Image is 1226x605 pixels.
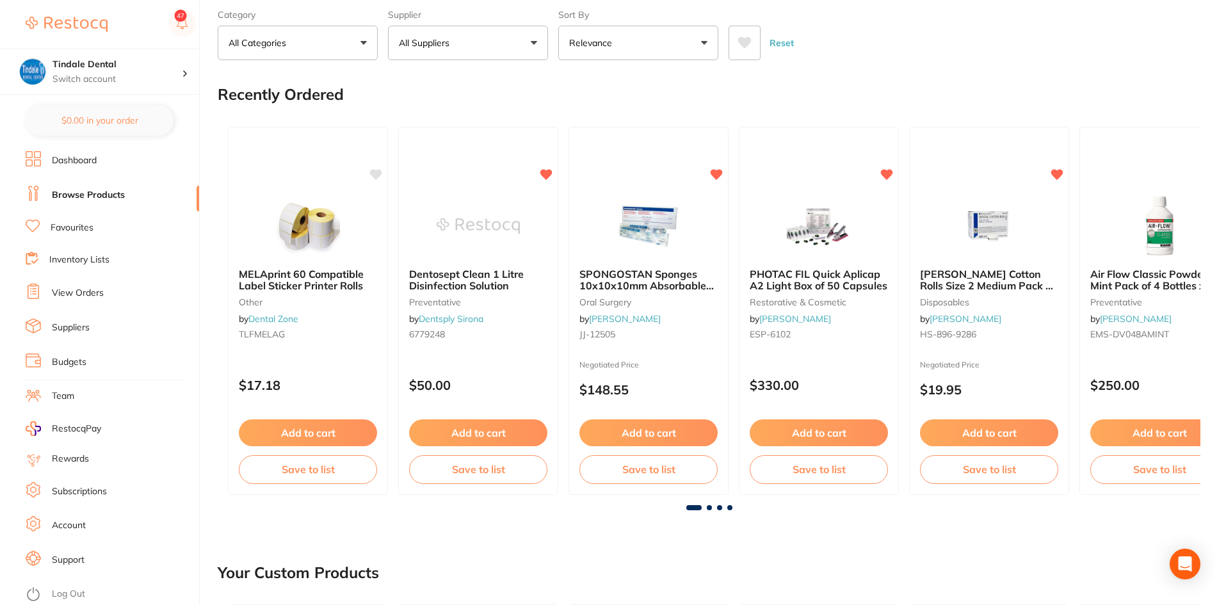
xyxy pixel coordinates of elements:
b: PHOTAC FIL Quick Aplicap A2 Light Box of 50 Capsules [750,268,888,292]
span: by [920,313,1001,325]
button: Save to list [409,455,547,483]
button: Add to cart [920,419,1058,446]
small: Negotiated Price [920,360,1058,369]
a: Favourites [51,222,93,234]
b: MELAprint 60 Compatible Label Sticker Printer Rolls [239,268,377,292]
a: Suppliers [52,321,90,334]
small: oral surgery [579,297,718,307]
a: Inventory Lists [49,254,109,266]
a: [PERSON_NAME] [759,313,831,325]
small: other [239,297,377,307]
span: by [1090,313,1172,325]
button: Reset [766,26,798,60]
button: $0.00 in your order [26,105,173,136]
p: $17.18 [239,378,377,392]
a: Browse Products [52,189,125,202]
p: All Suppliers [399,36,455,49]
a: [PERSON_NAME] [589,313,661,325]
span: by [579,313,661,325]
div: Open Intercom Messenger [1170,549,1200,579]
button: Save to list [579,455,718,483]
small: JJ-12505 [579,329,718,339]
span: by [239,313,298,325]
label: Sort By [558,9,718,20]
span: by [750,313,831,325]
p: $50.00 [409,378,547,392]
a: Dashboard [52,154,97,167]
p: $330.00 [750,378,888,392]
a: Rewards [52,453,89,465]
button: Add to cart [579,419,718,446]
a: [PERSON_NAME] [1100,313,1172,325]
img: Air Flow Classic Powder Mint Pack of 4 Bottles x 300g [1118,194,1201,258]
button: All Categories [218,26,378,60]
img: RestocqPay [26,421,41,436]
p: All Categories [229,36,291,49]
small: restorative & cosmetic [750,297,888,307]
a: Budgets [52,356,86,369]
b: Dentosept Clean 1 Litre Disinfection Solution [409,268,547,292]
h2: Your Custom Products [218,564,379,582]
a: Restocq Logo [26,10,108,39]
button: Save to list [239,455,377,483]
small: 6779248 [409,329,547,339]
small: ESP-6102 [750,329,888,339]
button: Add to cart [409,419,547,446]
img: PHOTAC FIL Quick Aplicap A2 Light Box of 50 Capsules [777,194,860,258]
button: Add to cart [750,419,888,446]
label: Category [218,9,378,20]
img: Dentosept Clean 1 Litre Disinfection Solution [437,194,520,258]
a: Support [52,554,85,567]
button: Log Out [26,585,195,605]
small: TLFMELAG [239,329,377,339]
label: Supplier [388,9,548,20]
button: Relevance [558,26,718,60]
p: Switch account [52,73,182,86]
button: Save to list [920,455,1058,483]
img: MELAprint 60 Compatible Label Sticker Printer Rolls [266,194,350,258]
a: Log Out [52,588,85,601]
span: by [409,313,483,325]
p: $148.55 [579,382,718,397]
b: HENRY SCHEIN Cotton Rolls Size 2 Medium Pack of 2000 [920,268,1058,292]
small: HS-896-9286 [920,329,1058,339]
h4: Tindale Dental [52,58,182,71]
a: RestocqPay [26,421,101,436]
a: Team [52,390,74,403]
p: $19.95 [920,382,1058,397]
p: Relevance [569,36,617,49]
a: Dental Zone [248,313,298,325]
span: RestocqPay [52,423,101,435]
h2: Recently Ordered [218,86,344,104]
a: Account [52,519,86,532]
img: SPONGOSTAN Sponges 10x10x10mm Absorbable Gelatin Pack of 24 [607,194,690,258]
button: Save to list [750,455,888,483]
small: Negotiated Price [579,360,718,369]
b: SPONGOSTAN Sponges 10x10x10mm Absorbable Gelatin Pack of 24 [579,268,718,292]
img: HENRY SCHEIN Cotton Rolls Size 2 Medium Pack of 2000 [948,194,1031,258]
a: Dentsply Sirona [419,313,483,325]
button: Add to cart [239,419,377,446]
img: Tindale Dental [20,59,45,85]
button: All Suppliers [388,26,548,60]
img: Restocq Logo [26,17,108,32]
a: View Orders [52,287,104,300]
small: disposables [920,297,1058,307]
a: Subscriptions [52,485,107,498]
a: [PERSON_NAME] [930,313,1001,325]
small: preventative [409,297,547,307]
